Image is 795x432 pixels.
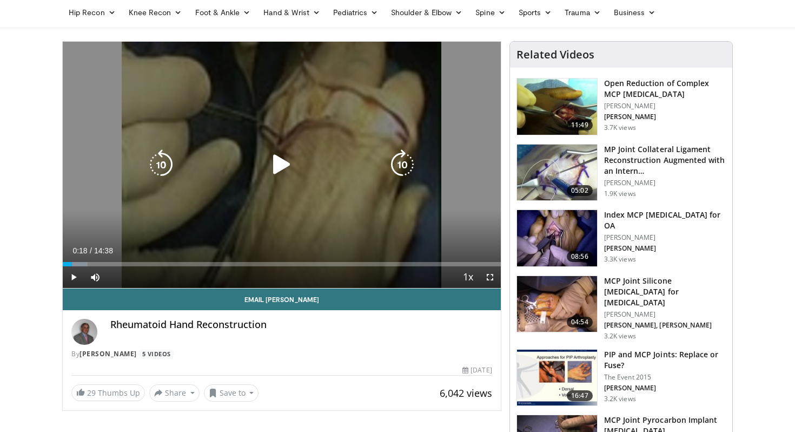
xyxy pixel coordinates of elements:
div: [DATE] [462,365,492,375]
a: Business [607,2,662,23]
video-js: Video Player [63,42,501,289]
button: Share [149,384,200,402]
span: 05:02 [567,185,593,196]
span: / [90,246,92,255]
span: 08:56 [567,251,593,262]
a: Pediatrics [327,2,385,23]
h3: Index MCP [MEDICAL_DATA] for OA [604,210,726,231]
a: Foot & Ankle [189,2,257,23]
span: 0:18 [72,246,87,255]
a: 05:02 MP Joint Collateral Ligament Reconstruction Augmented with an Intern… [PERSON_NAME] 1.9K views [516,144,726,201]
p: [PERSON_NAME] [604,244,726,253]
h4: Related Videos [516,48,594,61]
span: 11:49 [567,120,593,130]
a: Email [PERSON_NAME] [63,289,501,310]
div: By [71,349,492,359]
a: Hip Recon [62,2,122,23]
a: 5 Videos [138,349,174,358]
h3: PIP and MCP Joints: Replace or Fuse? [604,349,726,371]
button: Fullscreen [479,266,501,288]
p: 3.2K views [604,395,636,403]
p: The Event 2015 [604,373,726,382]
p: 3.7K views [604,123,636,132]
a: 04:54 MCP Joint Silicone [MEDICAL_DATA] for [MEDICAL_DATA] [PERSON_NAME] [PERSON_NAME], [PERSON_N... [516,276,726,341]
p: [PERSON_NAME] [604,233,726,242]
img: f95f7b35-9c69-4b29-8022-0b9af9a16fa5.150x105_q85_crop-smart_upscale.jpg [517,210,597,266]
p: [PERSON_NAME] [604,102,726,110]
a: 11:49 Open Reduction of Complex MCP [MEDICAL_DATA] [PERSON_NAME] [PERSON_NAME] 3.7K views [516,78,726,135]
p: 1.9K views [604,189,636,198]
img: Avatar [71,319,97,345]
button: Play [63,266,84,288]
p: [PERSON_NAME], [PERSON_NAME] [604,321,726,330]
img: f7a7d32d-1126-4cc8-becc-0a676769caaf.150x105_q85_crop-smart_upscale.jpg [517,350,597,406]
h3: MP Joint Collateral Ligament Reconstruction Augmented with an Intern… [604,144,726,176]
div: Progress Bar [63,262,501,266]
p: 3.2K views [604,332,636,341]
span: 14:38 [94,246,113,255]
span: 04:54 [567,317,593,328]
span: 6,042 views [440,387,492,400]
p: [PERSON_NAME] [604,310,726,319]
p: [PERSON_NAME] [604,384,726,392]
button: Save to [204,384,259,402]
a: 16:47 PIP and MCP Joints: Replace or Fuse? The Event 2015 [PERSON_NAME] 3.2K views [516,349,726,407]
a: 08:56 Index MCP [MEDICAL_DATA] for OA [PERSON_NAME] [PERSON_NAME] 3.3K views [516,210,726,267]
p: 3.3K views [604,255,636,264]
a: Knee Recon [122,2,189,23]
button: Mute [84,266,106,288]
p: [PERSON_NAME] [604,113,726,121]
a: Shoulder & Elbow [385,2,469,23]
h4: Rheumatoid Hand Reconstruction [110,319,492,331]
button: Playback Rate [458,266,479,288]
a: Trauma [558,2,607,23]
a: Spine [469,2,512,23]
a: Sports [512,2,559,23]
span: 29 [87,388,96,398]
a: 29 Thumbs Up [71,384,145,401]
img: 1ca37d0b-21ff-4894-931b-9015adee8fb8.150x105_q85_crop-smart_upscale.jpg [517,145,597,201]
a: Hand & Wrist [257,2,327,23]
h3: Open Reduction of Complex MCP [MEDICAL_DATA] [604,78,726,100]
p: [PERSON_NAME] [604,179,726,187]
img: 580de180-7839-4373-92e3-e4d97f44be0d.150x105_q85_crop-smart_upscale.jpg [517,78,597,135]
a: [PERSON_NAME] [79,349,137,358]
h3: MCP Joint Silicone [MEDICAL_DATA] for [MEDICAL_DATA] [604,276,726,308]
img: ae4b5f43-3999-4a07-a3ae-20b8a3e0a8ec.150x105_q85_crop-smart_upscale.jpg [517,276,597,332]
span: 16:47 [567,390,593,401]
